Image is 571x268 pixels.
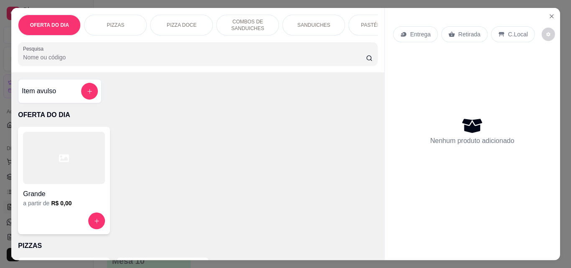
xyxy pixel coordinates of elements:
[430,136,514,146] p: Nenhum produto adicionado
[23,189,105,199] h4: Grande
[458,30,480,38] p: Retirada
[23,53,366,61] input: Pesquisa
[545,10,558,23] button: Close
[22,86,56,96] h4: Item avulso
[88,212,105,229] button: increase-product-quantity
[410,30,431,38] p: Entrega
[23,45,46,52] label: Pesquisa
[297,22,330,28] p: SANDUICHES
[361,22,399,28] p: PASTÉIS (14cm)
[166,22,196,28] p: PIZZA DOCE
[18,241,377,251] p: PIZZAS
[51,199,71,207] h6: R$ 0,00
[107,22,124,28] p: PIZZAS
[18,110,377,120] p: OFERTA DO DIA
[541,28,555,41] button: decrease-product-quantity
[23,199,105,207] div: a partir de
[223,18,272,32] p: COMBOS DE SANDUICHES
[508,30,528,38] p: C.Local
[81,83,98,100] button: add-separate-item
[30,22,69,28] p: OFERTA DO DIA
